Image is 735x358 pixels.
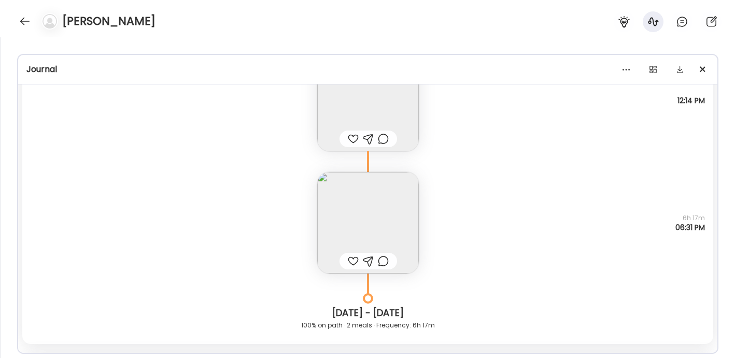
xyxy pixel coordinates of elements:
div: Journal [26,63,709,76]
span: 6h 17m [675,213,705,223]
img: images%2FiL1hhzvZx3MtYCQDQtvCNG11kH33%2FapU3heyU2A6KNuuwuLrx%2FfYjI5dEiJB4cjNsOaMiX_240 [317,50,419,151]
h4: [PERSON_NAME] [62,13,156,30]
div: 100% on path · 2 meals · Frequency: 6h 17m [31,319,705,332]
span: 06:31 PM [675,223,705,232]
img: images%2FiL1hhzvZx3MtYCQDQtvCNG11kH33%2Fi1DRcWl1uHxTOcHBIDmc%2FvtTDnblFN5ZAvKZKKiui_240 [317,172,419,274]
div: [DATE] - [DATE] [31,307,705,319]
span: 12:14 PM [677,96,705,105]
img: bg-avatar-default.svg [43,14,57,28]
